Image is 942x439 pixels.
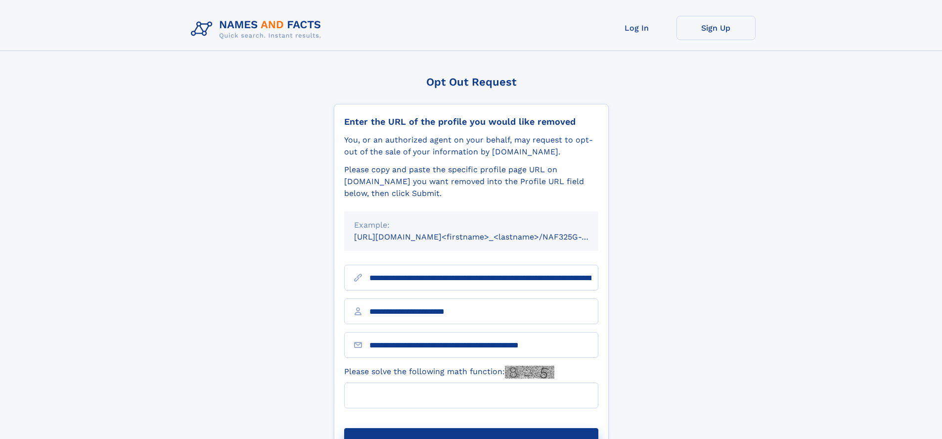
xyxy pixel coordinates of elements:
[676,16,756,40] a: Sign Up
[334,76,609,88] div: Opt Out Request
[354,219,588,231] div: Example:
[344,366,554,379] label: Please solve the following math function:
[597,16,676,40] a: Log In
[354,232,617,242] small: [URL][DOMAIN_NAME]<firstname>_<lastname>/NAF325G-xxxxxxxx
[187,16,329,43] img: Logo Names and Facts
[344,116,598,127] div: Enter the URL of the profile you would like removed
[344,164,598,199] div: Please copy and paste the specific profile page URL on [DOMAIN_NAME] you want removed into the Pr...
[344,134,598,158] div: You, or an authorized agent on your behalf, may request to opt-out of the sale of your informatio...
